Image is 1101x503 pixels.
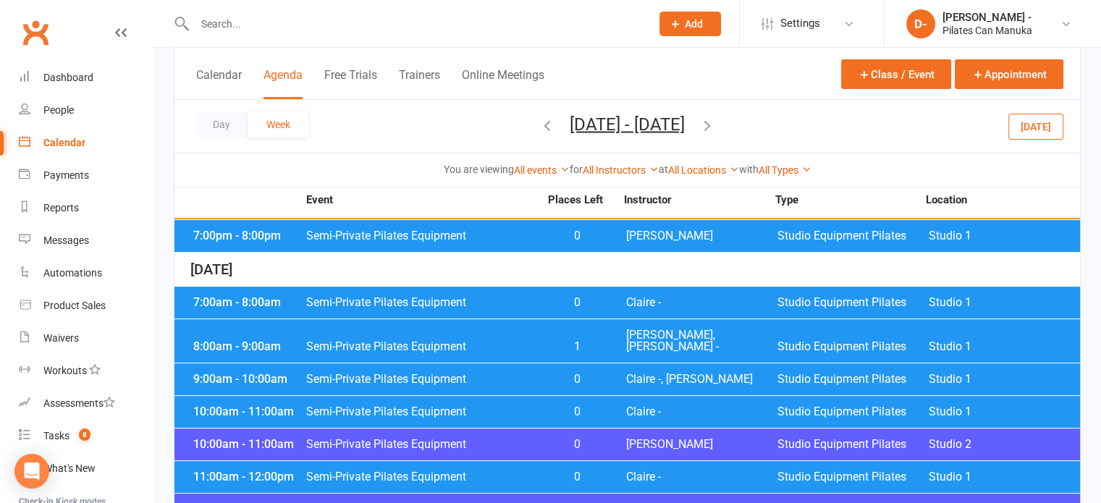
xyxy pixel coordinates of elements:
[190,297,305,308] div: 7:00am - 8:00am
[79,428,90,441] span: 8
[196,68,242,99] button: Calendar
[305,373,539,385] span: Semi-Private Pilates Equipment
[305,230,539,242] span: Semi-Private Pilates Equipment
[685,18,703,30] span: Add
[190,406,305,418] div: 10:00am - 11:00am
[305,439,539,450] span: Semi-Private Pilates Equipment
[624,195,775,206] strong: Instructor
[777,471,929,483] span: Studio Equipment Pilates
[539,297,615,308] span: 0
[19,94,153,127] a: People
[626,373,777,385] span: Claire -, [PERSON_NAME]
[929,230,1080,242] span: Studio 1
[841,59,951,89] button: Class / Event
[19,62,153,94] a: Dashboard
[305,297,539,308] span: Semi-Private Pilates Equipment
[19,192,153,224] a: Reports
[929,471,1080,483] span: Studio 1
[190,14,641,34] input: Search...
[668,164,739,176] a: All Locations
[777,297,929,308] span: Studio Equipment Pilates
[43,332,79,344] div: Waivers
[19,289,153,322] a: Product Sales
[305,341,539,352] span: Semi-Private Pilates Equipment
[929,439,1080,450] span: Studio 2
[659,164,668,175] strong: at
[626,329,777,352] span: [PERSON_NAME], [PERSON_NAME] -
[399,68,440,99] button: Trainers
[626,439,777,450] span: [PERSON_NAME]
[263,68,303,99] button: Agenda
[539,439,615,450] span: 0
[739,164,759,175] strong: with
[929,406,1080,418] span: Studio 1
[174,253,1080,287] div: [DATE]
[775,195,926,206] strong: Type
[43,300,106,311] div: Product Sales
[955,59,1063,89] button: Appointment
[659,12,721,36] button: Add
[583,164,659,176] a: All Instructors
[43,137,85,148] div: Calendar
[43,397,115,409] div: Assessments
[19,355,153,387] a: Workouts
[942,11,1032,24] div: [PERSON_NAME] -
[195,111,248,138] button: Day
[248,111,308,138] button: Week
[929,341,1080,352] span: Studio 1
[539,230,615,242] span: 0
[305,195,537,206] strong: Event
[777,373,929,385] span: Studio Equipment Pilates
[19,159,153,192] a: Payments
[43,234,89,246] div: Messages
[929,297,1080,308] span: Studio 1
[570,114,685,134] button: [DATE] - [DATE]
[17,14,54,51] a: Clubworx
[19,224,153,257] a: Messages
[19,452,153,485] a: What's New
[539,341,615,352] span: 1
[780,7,820,40] span: Settings
[190,373,305,385] div: 9:00am - 10:00am
[462,68,544,99] button: Online Meetings
[190,439,305,450] div: 10:00am - 11:00am
[19,257,153,289] a: Automations
[19,127,153,159] a: Calendar
[444,164,514,175] strong: You are viewing
[906,9,935,38] div: D-
[43,267,102,279] div: Automations
[777,341,929,352] span: Studio Equipment Pilates
[759,164,811,176] a: All Types
[626,471,777,483] span: Claire -
[539,406,615,418] span: 0
[942,24,1032,37] div: Pilates Can Manuka
[190,230,305,242] div: 7:00pm - 8:00pm
[19,322,153,355] a: Waivers
[777,230,929,242] span: Studio Equipment Pilates
[305,471,539,483] span: Semi-Private Pilates Equipment
[19,420,153,452] a: Tasks 8
[539,373,615,385] span: 0
[1008,113,1063,139] button: [DATE]
[626,230,777,242] span: [PERSON_NAME]
[570,164,583,175] strong: for
[43,169,89,181] div: Payments
[19,387,153,420] a: Assessments
[43,430,69,441] div: Tasks
[43,365,87,376] div: Workouts
[324,68,377,99] button: Free Trials
[190,341,305,352] div: 8:00am - 9:00am
[539,471,615,483] span: 0
[14,454,49,489] div: Open Intercom Messenger
[43,462,96,474] div: What's New
[777,439,929,450] span: Studio Equipment Pilates
[777,406,929,418] span: Studio Equipment Pilates
[43,202,79,214] div: Reports
[926,195,1076,206] strong: Location
[626,297,777,308] span: Claire -
[626,406,777,418] span: Claire -
[43,104,74,116] div: People
[305,406,539,418] span: Semi-Private Pilates Equipment
[929,373,1080,385] span: Studio 1
[514,164,570,176] a: All events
